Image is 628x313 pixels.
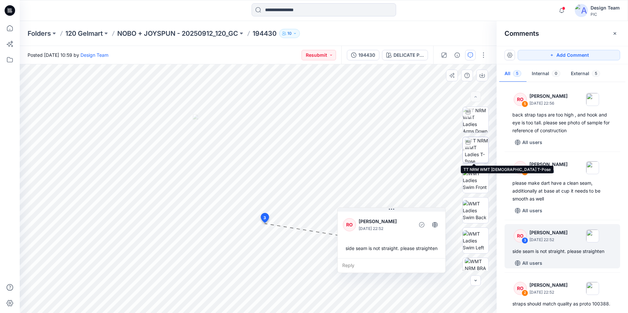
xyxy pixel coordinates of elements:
[529,289,568,296] p: [DATE] 22:52
[529,160,568,168] p: [PERSON_NAME]
[463,200,488,221] img: WMT Ladies Swim Back
[512,137,545,148] button: All users
[499,66,527,82] button: All
[522,259,542,267] p: All users
[465,258,488,283] img: WMT NRM BRA TOP GHOST
[512,179,612,203] div: please make dart have a clean seam, additionally at base at cup it needs to be smooth as well
[529,229,568,237] p: [PERSON_NAME]
[514,161,527,174] div: RO
[592,70,600,77] span: 5
[529,237,568,243] p: [DATE] 22:52
[505,30,539,37] h2: Comments
[512,205,545,216] button: All users
[28,29,51,38] a: Folders
[452,50,462,60] button: Details
[512,247,612,255] div: side seam is not straight. please straighten
[529,168,568,175] p: [DATE] 22:53
[512,111,612,135] div: back strap taps are too high , and hook and eye is too tall. please see photo of sample for refer...
[338,258,445,273] div: Reply
[343,242,440,254] div: side seam is not straight. please straighten
[65,29,103,38] a: 120 Gelmart
[522,290,528,296] div: 2
[343,218,356,231] div: RO
[253,29,277,38] p: 194430
[552,70,560,77] span: 0
[359,225,412,232] p: [DATE] 22:52
[513,70,521,77] span: 5
[514,229,527,242] div: RO
[514,93,527,106] div: RO
[575,4,588,17] img: avatar
[465,137,488,163] img: TT NRM WMT Ladies T-Pose
[522,169,528,176] div: 4
[28,52,108,58] span: Posted [DATE] 10:59 by
[566,66,605,82] button: External
[382,50,428,60] button: DELICATE PINK
[393,52,424,59] div: DELICATE PINK
[591,4,620,12] div: Design Team
[117,29,238,38] a: NOBO + JOYSPUN - 20250912_120_GC
[522,101,528,107] div: 5
[518,50,620,60] button: Add Comment
[591,12,620,17] div: PIC
[512,258,545,268] button: All users
[529,281,568,289] p: [PERSON_NAME]
[463,170,488,191] img: WMT Ladies Swim Front
[263,215,266,221] span: 3
[522,237,528,244] div: 3
[514,282,527,295] div: RO
[463,230,488,251] img: WMT Ladies Swim Left
[529,92,568,100] p: [PERSON_NAME]
[522,138,542,146] p: All users
[358,52,375,59] div: 194430
[359,218,412,225] p: [PERSON_NAME]
[287,30,292,37] p: 10
[529,100,568,107] p: [DATE] 22:56
[347,50,379,60] button: 194430
[522,207,542,215] p: All users
[80,52,108,58] a: Design Team
[279,29,300,38] button: 10
[463,107,488,133] img: TT NRM WMT Ladies Arms Down
[527,66,566,82] button: Internal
